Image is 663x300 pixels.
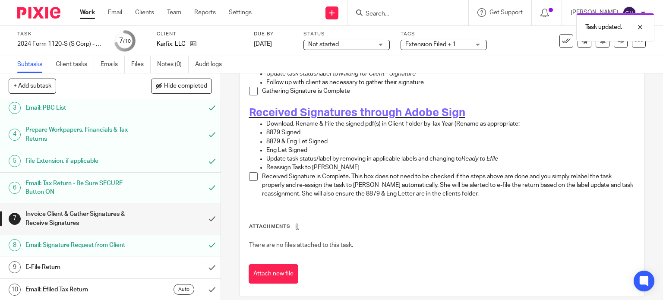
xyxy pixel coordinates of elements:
em: Waiting for Client - Signature [338,71,416,77]
p: Download, Rename & File the signed pdf(s) in Client Folder by Tax Year (Rename as appropriate: [266,120,635,128]
div: 7 [119,36,131,46]
span: Received Signatures through Adobe Sign [249,107,465,118]
small: /10 [123,39,131,44]
p: Reassign Task to [PERSON_NAME] [266,163,635,172]
h1: Email: PBC List [25,101,138,114]
p: Karfix, LLC [157,40,186,48]
div: 10 [9,284,21,296]
h1: Email: Efiled Tax Return [25,283,138,296]
div: 7 [9,213,21,225]
button: Hide completed [151,79,212,93]
h1: Invoice Client & Gather Signatures & Receive Signatures [25,208,138,230]
em: Ready to Efile [461,156,498,162]
a: Team [167,8,181,17]
img: svg%3E [622,6,636,20]
a: Audit logs [195,56,228,73]
p: Gathering Signature is Complete [262,87,635,95]
p: Task updated. [585,23,622,32]
div: 8 [9,239,21,251]
p: Eng Let Signed [266,146,635,155]
p: Received Signature is Complete. This box does not need to be checked if the steps above are done ... [262,172,635,199]
p: Update task status/label by removing in applicable labels and changing to [266,155,635,163]
h1: File Extension, if applicable [25,155,138,167]
span: Extension Filed + 1 [405,41,456,47]
div: 5 [9,155,21,167]
h1: Email: Signature Request from Client [25,239,138,252]
a: Email [108,8,122,17]
div: Auto [174,284,194,295]
a: Reports [194,8,216,17]
h1: Prepare Workpapers, Financials & Tax Returns [25,123,138,145]
span: Attachments [249,224,290,229]
span: [DATE] [254,41,272,47]
label: Client [157,31,243,38]
h1: Email: Tax Return - Be Sure SECURE Button ON [25,177,138,199]
div: 2024 Form 1120-S (S Corp) - 2024 [17,40,104,48]
label: Task [17,31,104,38]
img: Pixie [17,7,60,19]
p: 8879 & Eng Let Signed [266,137,635,146]
span: Hide completed [164,83,207,90]
a: Work [80,8,95,17]
label: Status [303,31,390,38]
label: Due by [254,31,293,38]
span: There are no files attached to this task. [249,242,353,248]
p: 8879 Signed [266,128,635,137]
a: Emails [101,56,125,73]
div: 4 [9,129,21,141]
h1: E-File Return [25,261,138,274]
div: 3 [9,102,21,114]
a: Client tasks [56,56,94,73]
a: Notes (0) [157,56,189,73]
div: 6 [9,182,21,194]
a: Files [131,56,151,73]
a: Settings [229,8,252,17]
div: 9 [9,261,21,273]
button: + Add subtask [9,79,56,93]
button: Attach new file [249,264,298,284]
p: Update task status/label to [266,69,635,78]
a: Clients [135,8,154,17]
a: Subtasks [17,56,49,73]
p: Follow up with client as necessary to gather their signature [266,78,635,87]
span: Not started [308,41,339,47]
